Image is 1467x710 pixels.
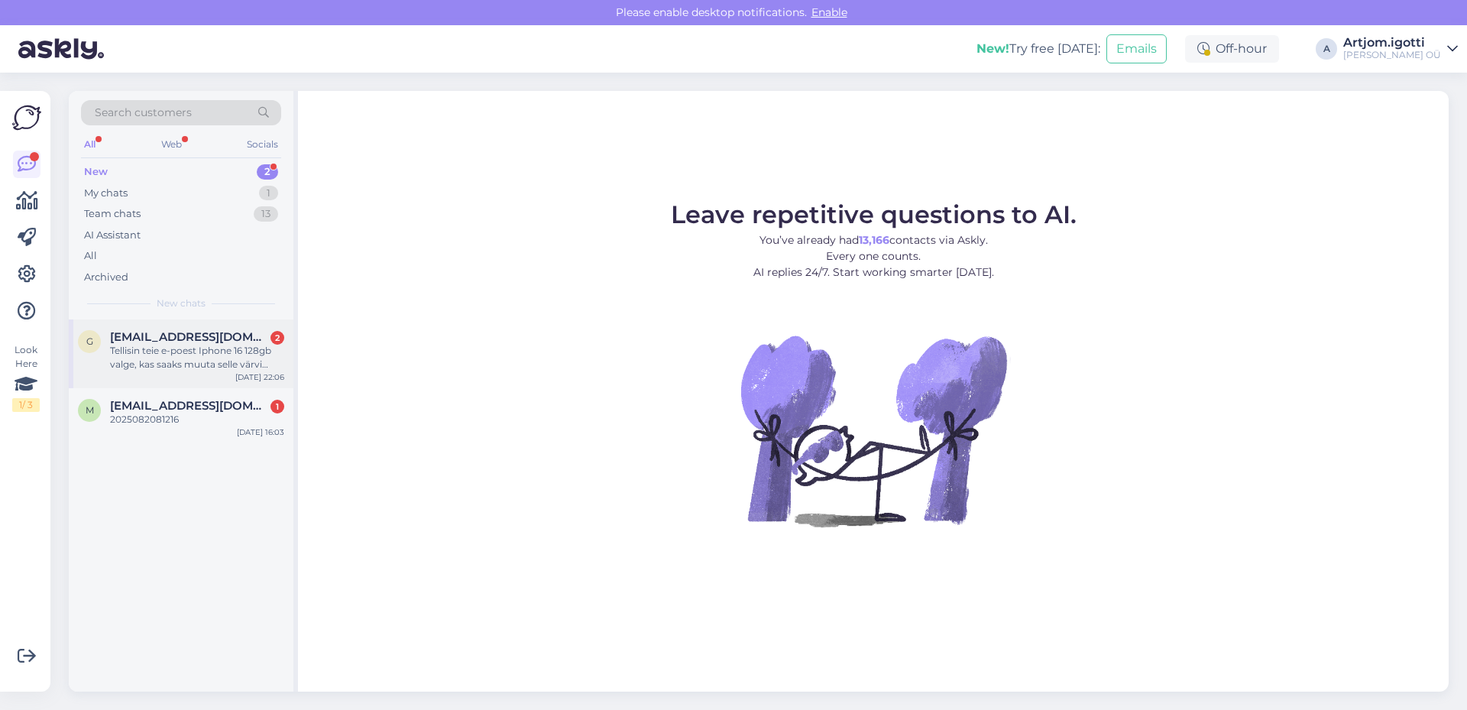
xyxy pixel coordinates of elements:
[976,40,1100,58] div: Try free [DATE]:
[259,186,278,201] div: 1
[671,232,1077,280] p: You’ve already had contacts via Askly. Every one counts. AI replies 24/7. Start working smarter [...
[807,5,852,19] span: Enable
[110,344,284,371] div: Tellisin teie e-poest Iphone 16 128gb valge, kas saaks muuta selle värvi hoopis palun siniseks?
[235,371,284,383] div: [DATE] 22:06
[1343,49,1441,61] div: [PERSON_NAME] OÜ
[976,41,1009,56] b: New!
[158,135,185,154] div: Web
[12,398,40,412] div: 1 / 3
[859,233,889,247] b: 13,166
[1185,35,1279,63] div: Off-hour
[86,404,94,416] span: m
[84,228,141,243] div: AI Assistant
[270,331,284,345] div: 2
[254,206,278,222] div: 13
[110,330,269,344] span: gerdatubli@gmail.com
[237,426,284,438] div: [DATE] 16:03
[1106,34,1167,63] button: Emails
[1316,38,1337,60] div: A
[736,293,1011,568] img: No Chat active
[86,336,93,347] span: g
[1343,37,1441,49] div: Artjom.igotti
[671,199,1077,229] span: Leave repetitive questions to AI.
[157,297,206,310] span: New chats
[1343,37,1458,61] a: Artjom.igotti[PERSON_NAME] OÜ
[257,164,278,180] div: 2
[270,400,284,413] div: 1
[12,103,41,132] img: Askly Logo
[110,399,269,413] span: marvelousforreal@gmail.com
[81,135,99,154] div: All
[84,164,108,180] div: New
[84,270,128,285] div: Archived
[84,186,128,201] div: My chats
[84,206,141,222] div: Team chats
[110,413,284,426] div: 2025082081216
[84,248,97,264] div: All
[12,343,40,412] div: Look Here
[244,135,281,154] div: Socials
[95,105,192,121] span: Search customers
